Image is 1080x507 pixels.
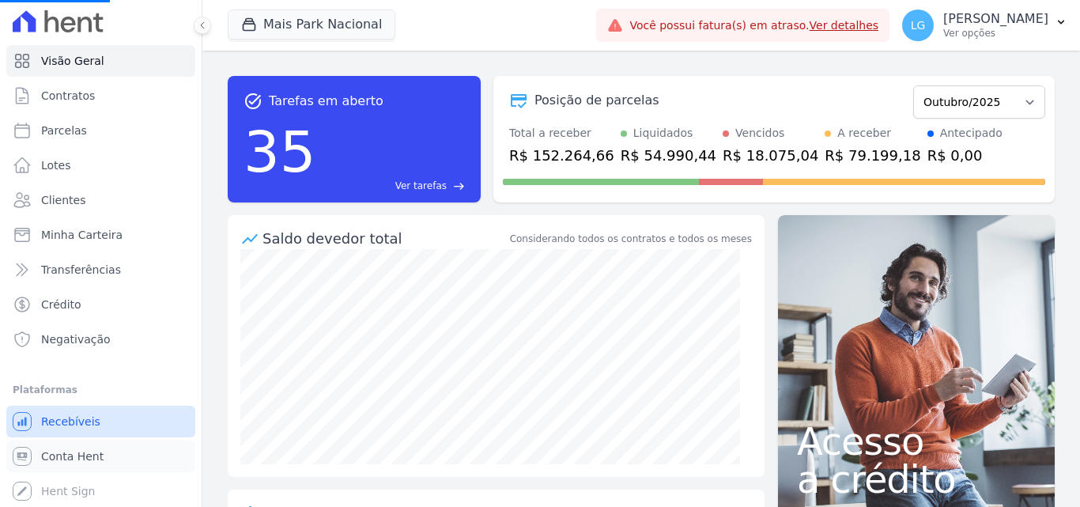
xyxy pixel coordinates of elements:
[228,9,395,40] button: Mais Park Nacional
[41,262,121,278] span: Transferências
[6,115,195,146] a: Parcelas
[6,323,195,355] a: Negativação
[927,145,1003,166] div: R$ 0,00
[723,145,818,166] div: R$ 18.075,04
[262,228,507,249] div: Saldo devedor total
[943,27,1048,40] p: Ver opções
[6,406,195,437] a: Recebíveis
[889,3,1080,47] button: LG [PERSON_NAME] Ver opções
[453,180,465,192] span: east
[940,125,1003,142] div: Antecipado
[41,448,104,464] span: Conta Hent
[6,289,195,320] a: Crédito
[269,92,383,111] span: Tarefas em aberto
[509,145,614,166] div: R$ 152.264,66
[6,219,195,251] a: Minha Carteira
[6,149,195,181] a: Lotes
[41,53,104,69] span: Visão Geral
[797,422,1036,460] span: Acesso
[13,380,189,399] div: Plataformas
[6,184,195,216] a: Clientes
[911,20,926,31] span: LG
[41,88,95,104] span: Contratos
[837,125,891,142] div: A receber
[6,80,195,112] a: Contratos
[510,232,752,246] div: Considerando todos os contratos e todos os meses
[244,92,262,111] span: task_alt
[6,254,195,286] a: Transferências
[41,414,100,429] span: Recebíveis
[41,123,87,138] span: Parcelas
[797,460,1036,498] span: a crédito
[41,297,81,312] span: Crédito
[735,125,784,142] div: Vencidos
[943,11,1048,27] p: [PERSON_NAME]
[825,145,920,166] div: R$ 79.199,18
[395,179,447,193] span: Ver tarefas
[41,227,123,243] span: Minha Carteira
[621,145,716,166] div: R$ 54.990,44
[810,19,879,32] a: Ver detalhes
[633,125,693,142] div: Liquidados
[244,111,316,193] div: 35
[6,441,195,472] a: Conta Hent
[6,45,195,77] a: Visão Geral
[323,179,465,193] a: Ver tarefas east
[629,17,878,34] span: Você possui fatura(s) em atraso.
[534,91,659,110] div: Posição de parcelas
[41,331,111,347] span: Negativação
[509,125,614,142] div: Total a receber
[41,192,85,208] span: Clientes
[41,157,71,173] span: Lotes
